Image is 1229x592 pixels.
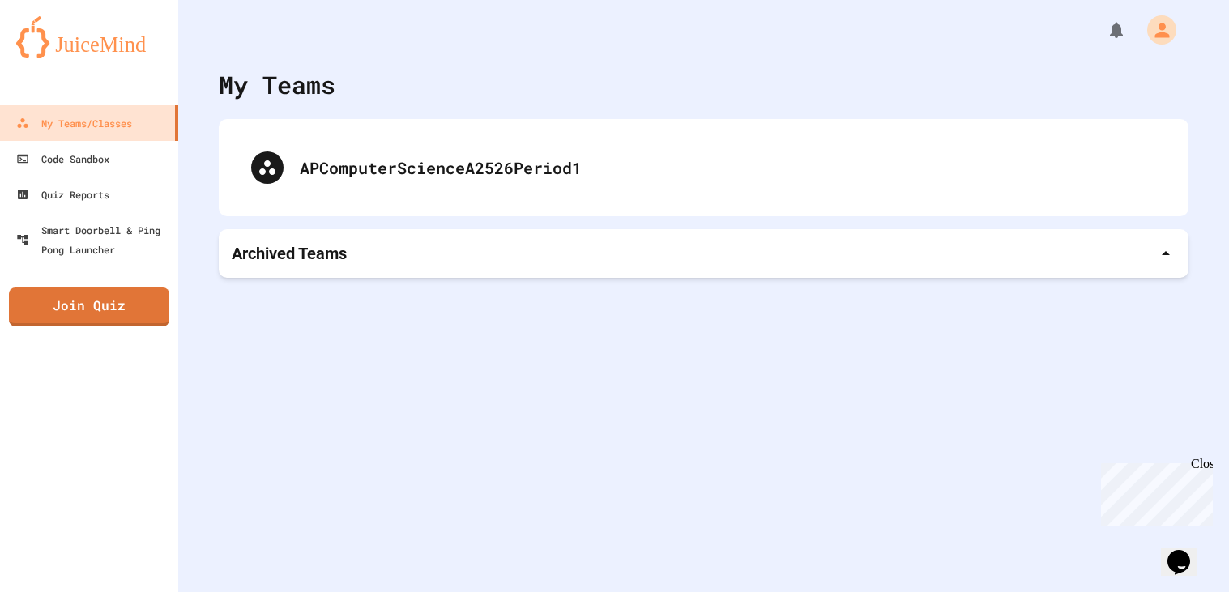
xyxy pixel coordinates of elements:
div: Smart Doorbell & Ping Pong Launcher [16,220,172,259]
p: Archived Teams [232,242,347,265]
img: logo-orange.svg [16,16,162,58]
div: APComputerScienceA2526Period1 [300,155,1156,180]
iframe: chat widget [1095,457,1213,526]
div: My Notifications [1077,16,1130,44]
div: My Teams/Classes [16,113,132,133]
iframe: chat widget [1161,527,1213,576]
div: My Account [1130,11,1180,49]
div: APComputerScienceA2526Period1 [235,135,1172,200]
div: My Teams [219,66,335,103]
a: Join Quiz [9,287,169,326]
div: Code Sandbox [16,149,109,168]
div: Quiz Reports [16,185,109,204]
div: Chat with us now!Close [6,6,112,103]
